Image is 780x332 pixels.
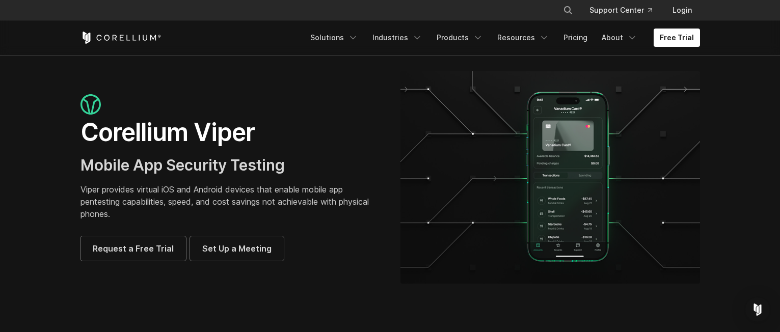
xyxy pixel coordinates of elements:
a: Pricing [557,29,594,47]
div: Navigation Menu [551,1,700,19]
a: Request a Free Trial [80,236,186,261]
div: Navigation Menu [304,29,700,47]
button: Search [559,1,577,19]
span: Mobile App Security Testing [80,156,285,174]
img: viper_icon_large [80,94,101,115]
img: viper_hero [400,71,700,284]
a: Login [664,1,700,19]
span: Set Up a Meeting [202,242,272,255]
a: Resources [491,29,555,47]
a: Set Up a Meeting [190,236,284,261]
a: Industries [366,29,428,47]
a: Corellium Home [80,32,162,44]
a: Support Center [581,1,660,19]
h1: Corellium Viper [80,117,380,148]
div: Open Intercom Messenger [745,297,770,322]
span: Request a Free Trial [93,242,174,255]
p: Viper provides virtual iOS and Android devices that enable mobile app pentesting capabilities, sp... [80,183,380,220]
a: Solutions [304,29,364,47]
a: About [596,29,643,47]
a: Free Trial [654,29,700,47]
a: Products [431,29,489,47]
